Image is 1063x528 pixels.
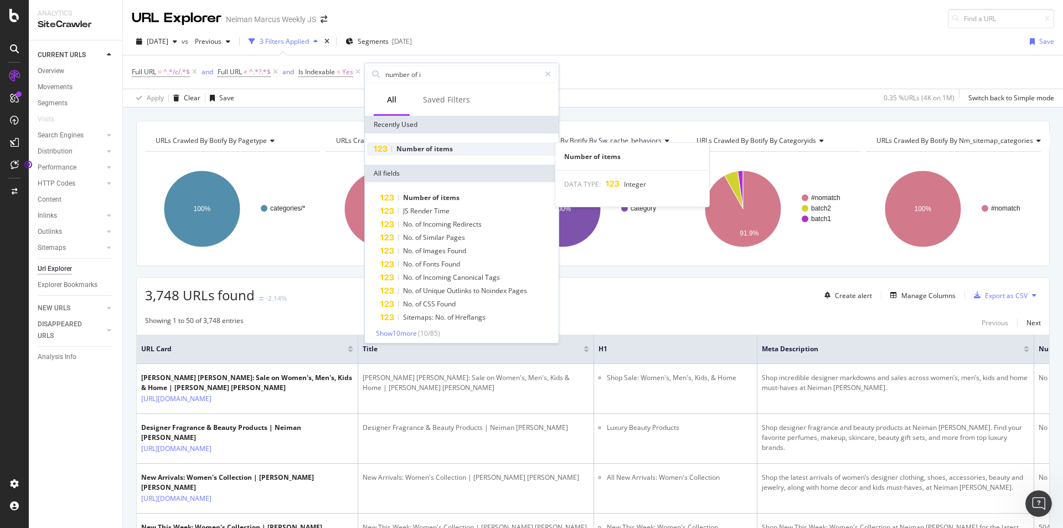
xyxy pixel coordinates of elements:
[396,144,426,153] span: Number
[447,312,455,322] span: of
[259,297,264,300] img: Equal
[415,299,423,309] span: of
[141,493,211,504] a: [URL][DOMAIN_NAME]
[38,178,104,189] a: HTTP Codes
[156,136,267,145] span: URLs Crawled By Botify By pagetype
[473,286,481,295] span: to
[336,136,467,145] span: URLs Crawled By Botify By custom_holiday
[194,205,211,213] text: 100%
[219,93,234,102] div: Save
[147,93,164,102] div: Apply
[441,259,460,269] span: Found
[423,246,447,255] span: Images
[403,286,415,295] span: No.
[762,344,1007,354] span: Meta Description
[1026,318,1041,327] div: Next
[38,194,115,206] a: Content
[985,291,1028,300] div: Export as CSV
[505,161,679,257] svg: A chart.
[446,233,465,242] span: Pages
[991,204,1020,212] text: #nomatch
[555,152,709,161] div: Number of items
[158,67,162,76] span: =
[915,205,932,213] text: 100%
[38,81,115,93] a: Movements
[403,299,415,309] span: No.
[392,37,412,46] div: [DATE]
[363,344,567,354] span: Title
[564,180,601,189] span: DATA TYPE:
[38,351,76,363] div: Analysis Info
[244,67,247,76] span: ≠
[202,66,213,77] button: and
[38,146,104,157] a: Distribution
[415,273,423,282] span: of
[423,299,437,309] span: CSS
[876,136,1033,145] span: URLs Crawled By Botify By nm_sitemap_categories
[38,279,97,291] div: Explorer Bookmarks
[38,210,104,222] a: Inlinks
[38,263,115,275] a: Url Explorer
[145,316,244,329] div: Showing 1 to 50 of 3,748 entries
[38,319,104,342] a: DISAPPEARED URLS
[884,93,954,102] div: 0.35 % URLs ( 4K on 1M )
[38,319,94,342] div: DISAPPEARED URLS
[38,18,113,31] div: SiteCrawler
[403,206,410,216] span: JS
[762,473,1029,493] div: Shop the latest arrivals of women’s designer clothing, shoes, accessories, beauty and jewelry, al...
[387,94,396,105] div: All
[432,193,441,202] span: of
[982,318,1008,327] div: Previous
[624,180,646,189] span: Integer
[38,279,115,291] a: Explorer Bookmarks
[384,66,540,83] input: Search by field name
[38,178,75,189] div: HTTP Codes
[376,329,417,338] span: Show 10 more
[38,242,104,254] a: Sitemaps
[182,37,190,46] span: vs
[1025,490,1052,517] iframe: Intercom live chat
[964,89,1054,107] button: Switch back to Simple mode
[811,204,831,212] text: batch2
[423,273,453,282] span: Incoming
[835,291,872,300] div: Create alert
[403,246,415,255] span: No.
[866,161,1039,257] svg: A chart.
[694,132,851,150] h4: URLs Crawled By Botify By categoryids
[1026,316,1041,329] button: Next
[334,132,491,150] h4: URLs Crawled By Botify By custom_holiday
[141,423,353,443] div: Designer Fragrance & Beauty Products | Neiman [PERSON_NAME]
[631,204,656,212] text: category
[514,132,678,150] h4: URLs Crawled By Botify By sw_cache_behaviors
[38,130,84,141] div: Search Engines
[811,194,840,202] text: #nomatch
[415,286,423,295] span: of
[434,206,450,216] span: Time
[38,114,54,125] div: Visits
[38,351,115,363] a: Analysis Info
[423,219,453,229] span: Incoming
[1039,37,1054,46] div: Save
[901,291,956,300] div: Manage Columns
[141,393,211,404] a: [URL][DOMAIN_NAME]
[508,286,527,295] span: Pages
[38,49,86,61] div: CURRENT URLS
[23,160,33,170] div: Tooltip anchor
[266,294,287,303] div: -2.14%
[38,162,104,173] a: Performance
[410,206,434,216] span: Render
[762,373,1029,393] div: Shop incredible designer markdowns and sales across women’s, men’s, kids and home must-haves at N...
[132,33,182,50] button: [DATE]
[38,98,68,109] div: Segments
[358,37,389,46] span: Segments
[190,37,221,46] span: Previous
[363,473,589,483] div: New Arrivals: Women's Collection | [PERSON_NAME] [PERSON_NAME]
[38,226,104,238] a: Outlinks
[326,161,499,257] svg: A chart.
[38,49,104,61] a: CURRENT URLS
[363,373,589,393] div: [PERSON_NAME] [PERSON_NAME]: Sale on Women's, Men's, Kids & Home | [PERSON_NAME] [PERSON_NAME]
[145,161,318,257] svg: A chart.
[298,67,335,76] span: Is Indexable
